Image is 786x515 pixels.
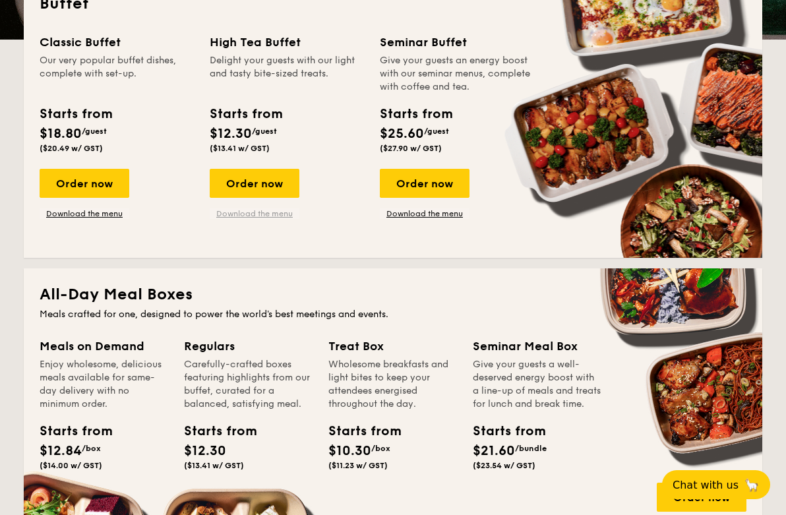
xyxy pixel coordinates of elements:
span: ($23.54 w/ GST) [473,461,535,470]
span: $12.30 [210,126,252,142]
div: High Tea Buffet [210,33,364,51]
span: 🦙 [744,477,760,493]
span: /guest [424,127,449,136]
span: /box [371,444,390,453]
div: Meals on Demand [40,337,168,355]
span: $12.84 [40,443,82,459]
div: Our very popular buffet dishes, complete with set-up. [40,54,194,94]
div: Starts from [184,421,243,441]
span: ($14.00 w/ GST) [40,461,102,470]
span: /bundle [515,444,547,453]
div: Order now [210,169,299,198]
span: $18.80 [40,126,82,142]
span: $10.30 [328,443,371,459]
div: Starts from [210,104,282,124]
div: Order now [657,483,746,512]
a: Download the menu [380,208,469,219]
span: ($13.41 w/ GST) [184,461,244,470]
div: Delight your guests with our light and tasty bite-sized treats. [210,54,364,94]
span: $25.60 [380,126,424,142]
span: /guest [252,127,277,136]
div: Seminar Buffet [380,33,534,51]
div: Wholesome breakfasts and light bites to keep your attendees energised throughout the day. [328,358,457,411]
div: Starts from [380,104,452,124]
span: /box [82,444,101,453]
span: $12.30 [184,443,226,459]
div: Carefully-crafted boxes featuring highlights from our buffet, curated for a balanced, satisfying ... [184,358,313,411]
div: Enjoy wholesome, delicious meals available for same-day delivery with no minimum order. [40,358,168,411]
div: Meals crafted for one, designed to power the world's best meetings and events. [40,308,746,321]
div: Starts from [473,421,532,441]
div: Order now [380,169,469,198]
a: Download the menu [40,208,129,219]
div: Seminar Meal Box [473,337,601,355]
div: Starts from [328,421,388,441]
span: $21.60 [473,443,515,459]
div: Give your guests an energy boost with our seminar menus, complete with coffee and tea. [380,54,534,94]
span: /guest [82,127,107,136]
div: Give your guests a well-deserved energy boost with a line-up of meals and treats for lunch and br... [473,358,601,411]
div: Classic Buffet [40,33,194,51]
div: Regulars [184,337,313,355]
div: Treat Box [328,337,457,355]
a: Download the menu [210,208,299,219]
div: Order now [40,169,129,198]
span: ($20.49 w/ GST) [40,144,103,153]
button: Chat with us🦙 [662,470,770,499]
span: ($11.23 w/ GST) [328,461,388,470]
span: ($27.90 w/ GST) [380,144,442,153]
h2: All-Day Meal Boxes [40,284,746,305]
span: Chat with us [673,479,739,491]
div: Starts from [40,421,99,441]
div: Starts from [40,104,111,124]
span: ($13.41 w/ GST) [210,144,270,153]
